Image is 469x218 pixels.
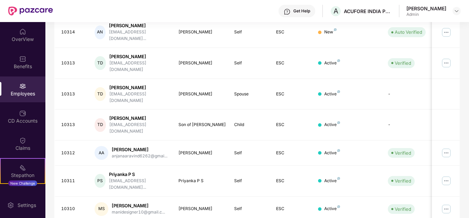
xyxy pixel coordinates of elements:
[178,60,223,66] div: [PERSON_NAME]
[324,178,340,184] div: Active
[276,29,307,35] div: ESC
[112,209,165,216] div: manidesigner10@gmail.c...
[109,53,167,60] div: [PERSON_NAME]
[324,150,340,156] div: Active
[95,118,106,132] div: TD
[19,28,26,35] img: svg+xml;base64,PHN2ZyBpZD0iSG9tZSIgeG1sbnM9Imh0dHA6Ly93d3cudzMub3JnLzIwMDAvc3ZnIiB3aWR0aD0iMjAiIG...
[454,8,459,14] img: svg+xml;base64,PHN2ZyBpZD0iRHJvcGRvd24tMzJ4MzIiIHhtbG5zPSJodHRwOi8vd3d3LnczLm9yZy8yMDAwL3N2ZyIgd2...
[95,146,108,160] div: AA
[19,55,26,62] img: svg+xml;base64,PHN2ZyBpZD0iQmVuZWZpdHMiIHhtbG5zPSJodHRwOi8vd3d3LnczLm9yZy8yMDAwL3N2ZyIgd2lkdGg9Ij...
[1,172,45,179] div: Stepathon
[19,164,26,171] img: svg+xml;base64,PHN2ZyB4bWxucz0iaHR0cDovL3d3dy53My5vcmcvMjAwMC9zdmciIHdpZHRoPSIyMSIgaGVpZ2h0PSIyMC...
[109,22,167,29] div: [PERSON_NAME]
[7,202,14,209] img: svg+xml;base64,PHN2ZyBpZD0iU2V0dGluZy0yMHgyMCIgeG1sbnM9Imh0dHA6Ly93d3cudzMub3JnLzIwMDAvc3ZnIiB3aW...
[284,8,291,15] img: svg+xml;base64,PHN2ZyBpZD0iSGVscC0zMngzMiIgeG1sbnM9Imh0dHA6Ly93d3cudzMub3JnLzIwMDAvc3ZnIiB3aWR0aD...
[109,60,167,73] div: [EMAIL_ADDRESS][DOMAIN_NAME]
[395,29,422,35] div: Auto Verified
[178,29,223,35] div: [PERSON_NAME]
[234,122,265,128] div: Child
[441,175,452,186] img: manageButton
[337,177,340,180] img: svg+xml;base64,PHN2ZyB4bWxucz0iaHR0cDovL3d3dy53My5vcmcvMjAwMC9zdmciIHdpZHRoPSI4IiBoZWlnaHQ9IjgiIH...
[276,206,307,212] div: ESC
[441,147,452,158] img: manageButton
[324,91,340,97] div: Active
[61,60,84,66] div: 10313
[395,60,411,66] div: Verified
[324,60,340,66] div: Active
[61,91,84,97] div: 10313
[61,150,84,156] div: 10312
[234,206,265,212] div: Self
[382,79,431,110] td: -
[95,56,106,70] div: TD
[406,5,446,12] div: [PERSON_NAME]
[441,27,452,38] img: manageButton
[234,60,265,66] div: Self
[8,180,37,186] div: New Challenge
[112,203,165,209] div: [PERSON_NAME]
[337,90,340,93] img: svg+xml;base64,PHN2ZyB4bWxucz0iaHR0cDovL3d3dy53My5vcmcvMjAwMC9zdmciIHdpZHRoPSI4IiBoZWlnaHQ9IjgiIH...
[344,8,392,14] div: ACUFORE INDIA PRIVATE LIMITED
[234,150,265,156] div: Self
[234,178,265,184] div: Self
[276,178,307,184] div: ESC
[19,83,26,90] img: svg+xml;base64,PHN2ZyBpZD0iRW1wbG95ZWVzIiB4bWxucz0iaHR0cDovL3d3dy53My5vcmcvMjAwMC9zdmciIHdpZHRoPS...
[441,58,452,69] img: manageButton
[276,150,307,156] div: ESC
[293,8,310,14] div: Get Help
[395,206,411,212] div: Verified
[334,7,338,15] span: A
[395,177,411,184] div: Verified
[19,137,26,144] img: svg+xml;base64,PHN2ZyBpZD0iQ2xhaW0iIHhtbG5zPSJodHRwOi8vd3d3LnczLm9yZy8yMDAwL3N2ZyIgd2lkdGg9IjIwIi...
[178,91,223,97] div: [PERSON_NAME]
[19,191,26,198] img: svg+xml;base64,PHN2ZyBpZD0iRW5kb3JzZW1lbnRzIiB4bWxucz0iaHR0cDovL3d3dy53My5vcmcvMjAwMC9zdmciIHdpZH...
[276,60,307,66] div: ESC
[109,122,167,135] div: [EMAIL_ADDRESS][DOMAIN_NAME]
[61,206,84,212] div: 10310
[276,91,307,97] div: ESC
[441,204,452,215] img: manageButton
[324,29,337,35] div: New
[406,12,446,17] div: Admin
[337,205,340,208] img: svg+xml;base64,PHN2ZyB4bWxucz0iaHR0cDovL3d3dy53My5vcmcvMjAwMC9zdmciIHdpZHRoPSI4IiBoZWlnaHQ9IjgiIH...
[112,146,167,153] div: [PERSON_NAME]
[337,59,340,62] img: svg+xml;base64,PHN2ZyB4bWxucz0iaHR0cDovL3d3dy53My5vcmcvMjAwMC9zdmciIHdpZHRoPSI4IiBoZWlnaHQ9IjgiIH...
[19,110,26,117] img: svg+xml;base64,PHN2ZyBpZD0iQ0RfQWNjb3VudHMiIGRhdGEtbmFtZT0iQ0QgQWNjb3VudHMiIHhtbG5zPSJodHRwOi8vd3...
[61,29,84,35] div: 10314
[395,149,411,156] div: Verified
[109,171,167,178] div: Priyanka P S
[61,178,84,184] div: 10311
[109,29,167,42] div: [EMAIL_ADDRESS][DOMAIN_NAME]...
[95,202,108,216] div: MS
[95,25,106,39] div: AN
[178,206,223,212] div: [PERSON_NAME]
[234,29,265,35] div: Self
[337,121,340,124] img: svg+xml;base64,PHN2ZyB4bWxucz0iaHR0cDovL3d3dy53My5vcmcvMjAwMC9zdmciIHdpZHRoPSI4IiBoZWlnaHQ9IjgiIH...
[109,91,167,104] div: [EMAIL_ADDRESS][DOMAIN_NAME]
[324,206,340,212] div: Active
[61,122,84,128] div: 10313
[112,153,167,159] div: anjanaaravind6262@gmai...
[324,122,340,128] div: Active
[8,7,53,15] img: New Pazcare Logo
[178,122,223,128] div: Son of [PERSON_NAME]
[337,149,340,152] img: svg+xml;base64,PHN2ZyB4bWxucz0iaHR0cDovL3d3dy53My5vcmcvMjAwMC9zdmciIHdpZHRoPSI4IiBoZWlnaHQ9IjgiIH...
[334,28,337,31] img: svg+xml;base64,PHN2ZyB4bWxucz0iaHR0cDovL3d3dy53My5vcmcvMjAwMC9zdmciIHdpZHRoPSI4IiBoZWlnaHQ9IjgiIH...
[95,87,106,101] div: TD
[234,91,265,97] div: Spouse
[178,150,223,156] div: [PERSON_NAME]
[178,178,223,184] div: Priyanka P S
[382,110,431,141] td: -
[109,115,167,122] div: [PERSON_NAME]
[15,202,38,209] div: Settings
[109,84,167,91] div: [PERSON_NAME]
[276,122,307,128] div: ESC
[95,174,106,188] div: PS
[109,178,167,191] div: [EMAIL_ADDRESS][DOMAIN_NAME]...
